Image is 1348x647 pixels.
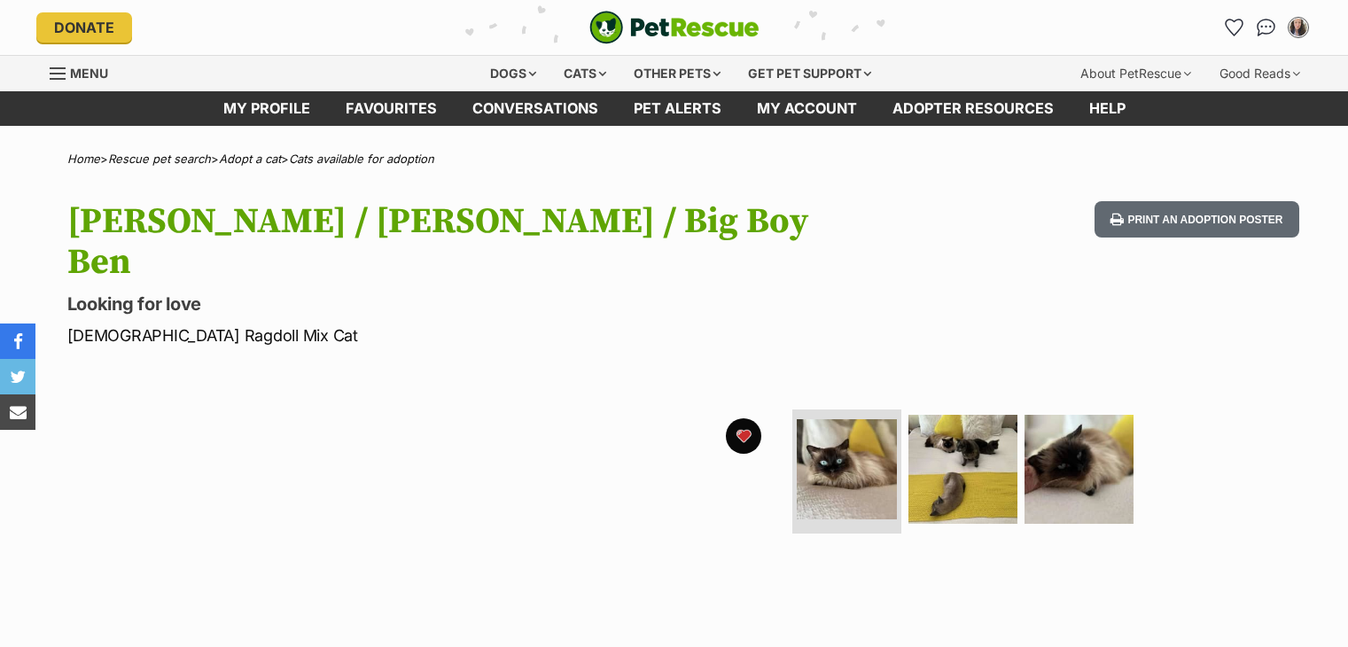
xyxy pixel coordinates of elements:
div: Get pet support [736,56,884,91]
a: Cats available for adoption [289,152,434,166]
p: Looking for love [67,292,817,316]
ul: Account quick links [1220,13,1313,42]
a: Home [67,152,100,166]
a: Menu [50,56,121,88]
img: chat-41dd97257d64d25036548639549fe6c8038ab92f7586957e7f3b1b290dea8141.svg [1257,19,1275,36]
span: Menu [70,66,108,81]
a: Favourites [1220,13,1249,42]
img: logo-cat-932fe2b9b8326f06289b0f2fb663e598f794de774fb13d1741a6617ecf9a85b4.svg [589,11,760,44]
button: Print an adoption poster [1095,201,1298,238]
a: Donate [36,12,132,43]
a: My account [739,91,875,126]
a: PetRescue [589,11,760,44]
a: Favourites [328,91,455,126]
a: Help [1071,91,1143,126]
div: Cats [551,56,619,91]
a: Rescue pet search [108,152,211,166]
img: Sarah profile pic [1290,19,1307,36]
img: Photo of Benedict / Benny / Big Boy Ben [1025,415,1134,524]
button: My account [1284,13,1313,42]
p: [DEMOGRAPHIC_DATA] Ragdoll Mix Cat [67,323,817,347]
h1: [PERSON_NAME] / [PERSON_NAME] / Big Boy Ben [67,201,817,283]
a: Adopt a cat [219,152,281,166]
a: Pet alerts [616,91,739,126]
img: Photo of Benedict / Benny / Big Boy Ben [797,419,897,519]
a: Adopter resources [875,91,1071,126]
a: Conversations [1252,13,1281,42]
div: Other pets [621,56,733,91]
div: Good Reads [1207,56,1313,91]
div: > > > [23,152,1326,166]
a: conversations [455,91,616,126]
img: Photo of Benedict / Benny / Big Boy Ben [908,415,1017,524]
button: favourite [726,418,761,454]
div: Dogs [478,56,549,91]
div: About PetRescue [1068,56,1204,91]
a: My profile [206,91,328,126]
